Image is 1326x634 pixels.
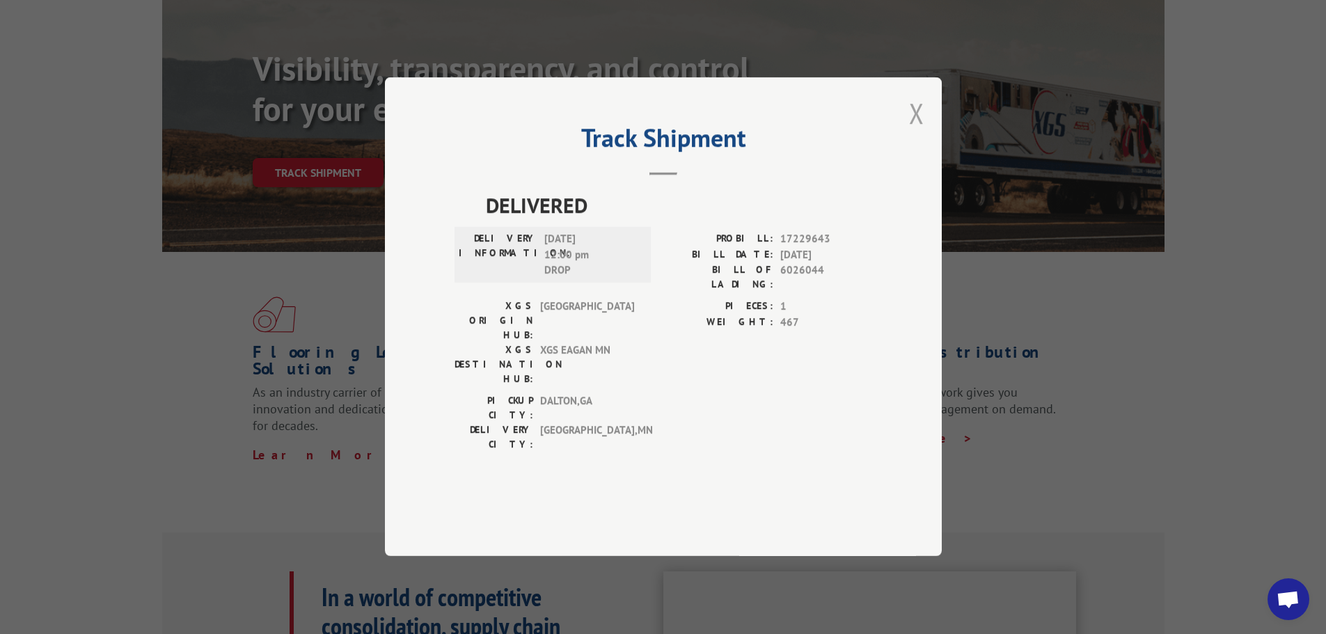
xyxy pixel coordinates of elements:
[544,232,638,279] span: [DATE] 12:00 pm DROP
[540,394,634,423] span: DALTON , GA
[663,299,773,315] label: PIECES:
[780,315,872,331] span: 467
[486,190,872,221] span: DELIVERED
[455,299,533,343] label: XGS ORIGIN HUB:
[1268,578,1309,620] div: Open chat
[780,232,872,248] span: 17229643
[663,232,773,248] label: PROBILL:
[780,299,872,315] span: 1
[909,95,924,132] button: Close modal
[663,247,773,263] label: BILL DATE:
[455,394,533,423] label: PICKUP CITY:
[663,263,773,292] label: BILL OF LADING:
[540,343,634,387] span: XGS EAGAN MN
[455,423,533,452] label: DELIVERY CITY:
[780,263,872,292] span: 6026044
[455,128,872,154] h2: Track Shipment
[459,232,537,279] label: DELIVERY INFORMATION:
[540,423,634,452] span: [GEOGRAPHIC_DATA] , MN
[540,299,634,343] span: [GEOGRAPHIC_DATA]
[780,247,872,263] span: [DATE]
[663,315,773,331] label: WEIGHT:
[455,343,533,387] label: XGS DESTINATION HUB:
